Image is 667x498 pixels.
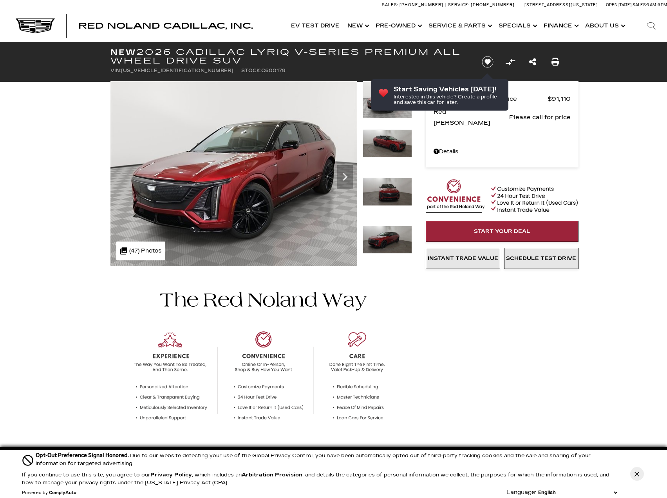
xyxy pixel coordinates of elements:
strong: Arbitration Provision [242,472,302,478]
iframe: YouTube video player [426,273,578,396]
div: (47) Photos [116,242,165,260]
span: [PHONE_NUMBER] [399,2,443,7]
span: Red [PERSON_NAME] [434,106,509,128]
img: New 2026 Radiant Red Tintcoat Cadillac V-Series Premium image 2 [363,129,412,158]
a: Schedule Test Drive [504,248,578,269]
a: Sales: [PHONE_NUMBER] [382,3,445,7]
span: C600179 [261,68,286,73]
a: Service & Parts [425,10,495,42]
a: Finance [540,10,581,42]
span: Sales: [633,2,647,7]
a: Pre-Owned [372,10,425,42]
div: Next [337,165,353,189]
span: [PHONE_NUMBER] [471,2,515,7]
span: MSRP - Total Vehicle Price [434,93,548,104]
span: Open [DATE] [606,2,632,7]
a: Service: [PHONE_NUMBER] [445,3,517,7]
img: New 2026 Radiant Red Tintcoat Cadillac V-Series Premium image 3 [363,178,412,206]
span: Stock: [241,68,261,73]
select: Language Select [536,489,619,496]
span: Service: [448,2,470,7]
a: Red [PERSON_NAME] Please call for price [434,106,571,128]
button: Close Button [630,467,644,481]
p: If you continue to use this site, you agree to our , which includes an , and details the categori... [22,472,609,486]
a: MSRP - Total Vehicle Price $91,110 [434,93,571,104]
button: Compare Vehicle [504,56,516,68]
span: Red Noland Cadillac, Inc. [78,21,253,31]
span: Please call for price [509,112,571,123]
span: Schedule Test Drive [506,255,576,262]
span: [US_VEHICLE_IDENTIFICATION_NUMBER] [121,68,233,73]
span: Opt-Out Preference Signal Honored . [36,452,130,459]
button: Save vehicle [479,56,496,68]
img: New 2026 Radiant Red Tintcoat Cadillac V-Series Premium image 1 [110,81,357,266]
img: New 2026 Radiant Red Tintcoat Cadillac V-Series Premium image 4 [363,226,412,254]
a: Details [434,146,571,157]
h1: 2026 Cadillac LYRIQ V-Series Premium All Wheel Drive SUV [110,48,469,65]
span: 9 AM-6 PM [647,2,667,7]
a: New [343,10,372,42]
span: $91,110 [548,93,571,104]
a: Privacy Policy [150,472,192,478]
a: Specials [495,10,540,42]
a: Instant Trade Value [426,248,500,269]
img: Cadillac Dark Logo with Cadillac White Text [16,18,55,33]
a: About Us [581,10,628,42]
a: Start Your Deal [426,221,578,242]
a: ComplyAuto [49,491,76,495]
a: Share this New 2026 Cadillac LYRIQ V-Series Premium All Wheel Drive SUV [529,56,536,67]
div: Language: [506,490,536,495]
div: Powered by [22,491,76,495]
a: [STREET_ADDRESS][US_STATE] [524,2,598,7]
span: VIN: [110,68,121,73]
div: Due to our website detecting your use of the Global Privacy Control, you have been automatically ... [36,451,619,467]
span: Start Your Deal [474,228,530,234]
span: Instant Trade Value [428,255,498,262]
strong: New [110,47,136,57]
a: Red Noland Cadillac, Inc. [78,22,253,30]
span: Sales: [382,2,398,7]
a: EV Test Drive [287,10,343,42]
a: Print this New 2026 Cadillac LYRIQ V-Series Premium All Wheel Drive SUV [551,56,559,67]
img: New 2026 Radiant Red Tintcoat Cadillac V-Series Premium image 1 [363,81,412,118]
